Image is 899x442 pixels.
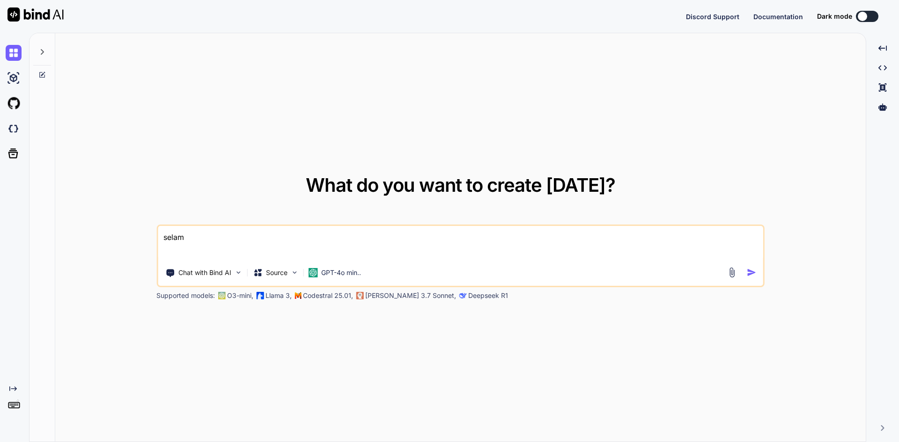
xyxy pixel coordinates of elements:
p: O3-mini, [227,291,253,300]
textarea: selam [158,226,763,261]
p: Chat with Bind AI [178,268,231,277]
img: GPT-4 [218,292,225,299]
img: claude [459,292,466,299]
img: chat [6,45,22,61]
span: What do you want to create [DATE]? [306,174,615,196]
img: attachment [727,267,737,278]
p: GPT-4o min.. [321,268,361,277]
p: Llama 3, [265,291,292,300]
img: Pick Models [290,268,298,276]
img: Llama2 [256,292,264,299]
p: Deepseek R1 [468,291,508,300]
img: githubLight [6,95,22,111]
span: Discord Support [686,13,739,21]
span: Dark mode [817,12,852,21]
img: ai-studio [6,70,22,86]
img: darkCloudIdeIcon [6,121,22,137]
p: Supported models: [156,291,215,300]
p: [PERSON_NAME] 3.7 Sonnet, [365,291,456,300]
img: Mistral-AI [295,292,301,299]
img: icon [747,268,757,277]
p: Codestral 25.01, [303,291,353,300]
p: Source [266,268,287,277]
span: Documentation [753,13,803,21]
button: Documentation [753,12,803,22]
button: Discord Support [686,12,739,22]
img: Bind AI [7,7,64,22]
img: Pick Tools [234,268,242,276]
img: GPT-4o mini [308,268,317,277]
img: claude [356,292,363,299]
